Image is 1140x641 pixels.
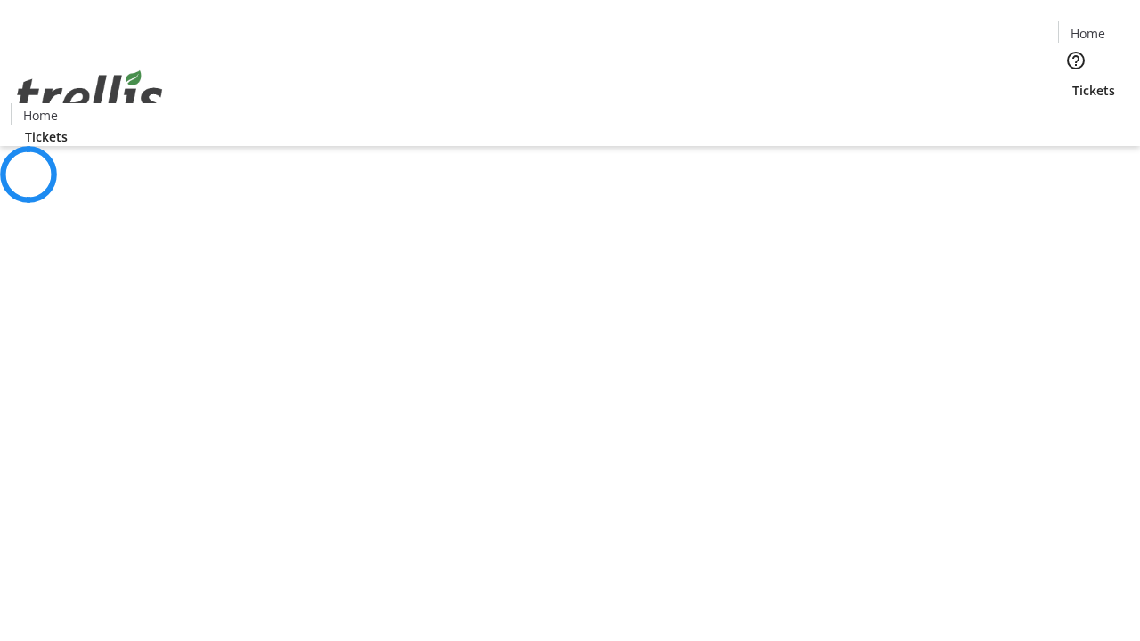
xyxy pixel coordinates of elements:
button: Cart [1058,100,1094,135]
a: Tickets [11,127,82,146]
a: Tickets [1058,81,1129,100]
button: Help [1058,43,1094,78]
span: Tickets [1072,81,1115,100]
span: Home [1071,24,1105,43]
span: Tickets [25,127,68,146]
a: Home [1059,24,1116,43]
a: Home [12,106,69,125]
img: Orient E2E Organization s9BTNrfZUc's Logo [11,51,169,140]
span: Home [23,106,58,125]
